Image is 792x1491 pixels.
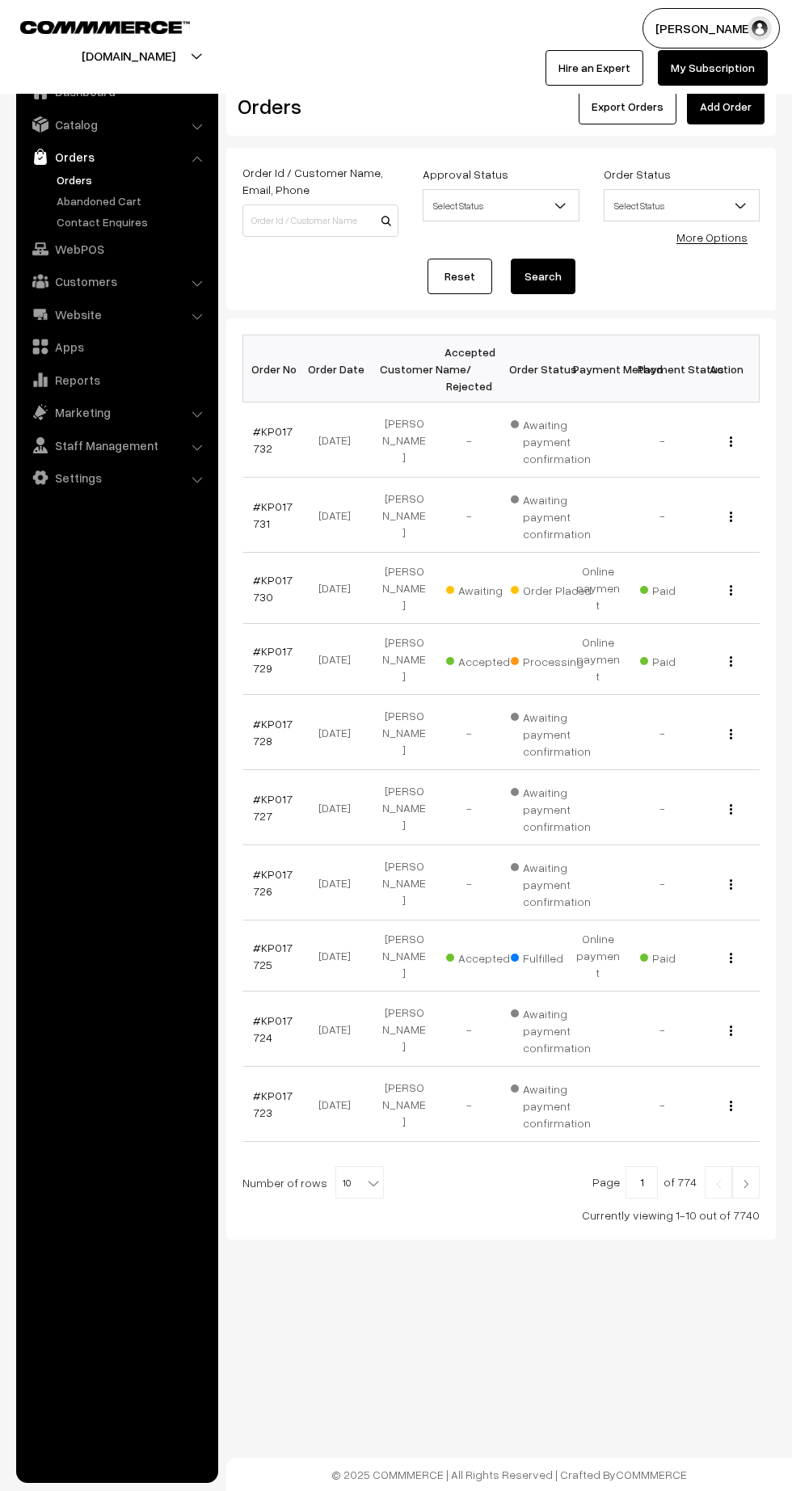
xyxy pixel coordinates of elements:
[25,36,232,76] button: [DOMAIN_NAME]
[730,512,732,522] img: Menu
[511,705,592,760] span: Awaiting payment confirmation
[307,402,372,478] td: [DATE]
[20,267,213,296] a: Customers
[436,402,501,478] td: -
[695,335,760,402] th: Action
[20,234,213,263] a: WebPOS
[630,695,695,770] td: -
[730,804,732,815] img: Menu
[511,946,592,967] span: Fulfilled
[428,259,492,294] a: Reset
[307,845,372,920] td: [DATE]
[307,553,372,624] td: [DATE]
[604,166,671,183] label: Order Status
[242,1207,760,1224] div: Currently viewing 1-10 out of 7740
[238,94,397,119] h2: Orders
[436,845,501,920] td: -
[730,585,732,596] img: Menu
[253,1089,293,1119] a: #KP017723
[253,499,293,530] a: #KP017731
[566,920,630,992] td: Online payment
[511,412,592,467] span: Awaiting payment confirmation
[640,578,721,599] span: Paid
[579,89,676,124] button: Export Orders
[630,1067,695,1142] td: -
[53,192,213,209] a: Abandoned Cart
[53,171,213,188] a: Orders
[630,992,695,1067] td: -
[640,649,721,670] span: Paid
[630,402,695,478] td: -
[630,770,695,845] td: -
[372,992,436,1067] td: [PERSON_NAME]
[307,992,372,1067] td: [DATE]
[730,1101,732,1111] img: Menu
[730,436,732,447] img: Menu
[307,1067,372,1142] td: [DATE]
[226,1458,792,1491] footer: © 2025 COMMMERCE | All Rights Reserved | Crafted By
[446,578,527,599] span: Awaiting
[242,204,398,237] input: Order Id / Customer Name / Customer Email / Customer Phone
[566,335,630,402] th: Payment Method
[253,792,293,823] a: #KP017727
[730,729,732,739] img: Menu
[630,845,695,920] td: -
[630,335,695,402] th: Payment Status
[511,780,592,835] span: Awaiting payment confirmation
[242,164,398,198] label: Order Id / Customer Name, Email, Phone
[243,335,308,402] th: Order No
[658,50,768,86] a: My Subscription
[372,695,436,770] td: [PERSON_NAME]
[253,941,293,971] a: #KP017725
[730,656,732,667] img: Menu
[253,717,293,748] a: #KP017728
[730,1026,732,1036] img: Menu
[664,1175,697,1189] span: of 774
[436,335,501,402] th: Accepted / Rejected
[566,624,630,695] td: Online payment
[501,335,566,402] th: Order Status
[253,1013,293,1044] a: #KP017724
[242,1174,327,1191] span: Number of rows
[604,189,760,221] span: Select Status
[372,402,436,478] td: [PERSON_NAME]
[423,166,508,183] label: Approval Status
[372,920,436,992] td: [PERSON_NAME]
[592,1175,620,1189] span: Page
[335,1166,384,1198] span: 10
[605,192,759,220] span: Select Status
[511,649,592,670] span: Processing
[676,230,748,244] a: More Options
[53,213,213,230] a: Contact Enquires
[372,624,436,695] td: [PERSON_NAME]
[253,573,293,604] a: #KP017730
[307,624,372,695] td: [DATE]
[511,487,592,542] span: Awaiting payment confirmation
[20,431,213,460] a: Staff Management
[616,1468,687,1481] a: COMMMERCE
[546,50,643,86] a: Hire an Expert
[640,946,721,967] span: Paid
[436,770,501,845] td: -
[566,553,630,624] td: Online payment
[20,365,213,394] a: Reports
[711,1179,726,1189] img: Left
[739,1179,753,1189] img: Right
[20,463,213,492] a: Settings
[748,16,772,40] img: user
[307,335,372,402] th: Order Date
[511,1001,592,1056] span: Awaiting payment confirmation
[307,920,372,992] td: [DATE]
[307,478,372,553] td: [DATE]
[20,300,213,329] a: Website
[336,1167,383,1199] span: 10
[642,8,780,48] button: [PERSON_NAME]
[423,192,578,220] span: Select Status
[372,845,436,920] td: [PERSON_NAME]
[372,1067,436,1142] td: [PERSON_NAME]
[511,855,592,910] span: Awaiting payment confirmation
[372,770,436,845] td: [PERSON_NAME]
[253,867,293,898] a: #KP017726
[307,695,372,770] td: [DATE]
[436,992,501,1067] td: -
